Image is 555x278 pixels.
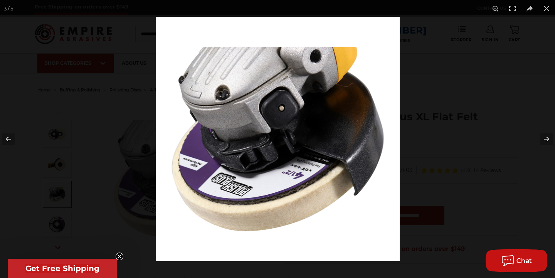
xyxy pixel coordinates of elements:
span: Get Free Shipping [25,264,99,273]
button: Next (arrow right) [528,120,555,158]
span: Chat [516,257,532,265]
button: Close teaser [116,253,123,260]
img: Polish_Plus_Disc_Grinder__05125.1572891370.jpg [156,17,400,261]
button: Chat [486,249,547,272]
div: Get Free ShippingClose teaser [8,259,117,278]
